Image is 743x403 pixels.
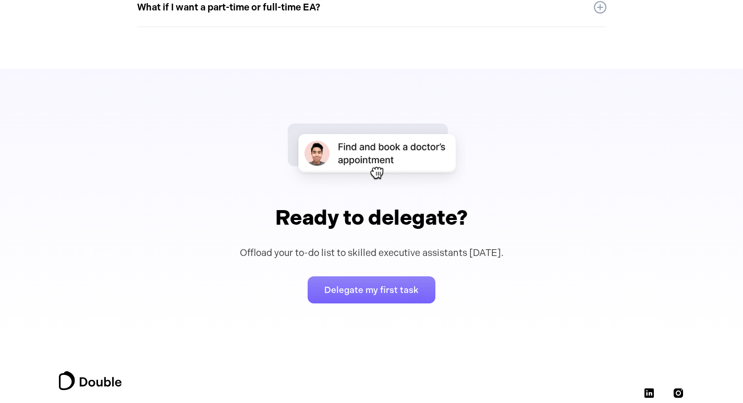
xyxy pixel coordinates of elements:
[672,387,685,399] img: Instagram
[240,246,504,260] p: Offload your to-do list to skilled executive assistants [DATE].
[308,276,435,303] a: Delegate my first task
[137,2,320,13] strong: What if I want a part-time or full-time EA?
[643,387,655,399] img: Linkedin
[59,371,121,403] img: double logo
[275,205,468,229] h1: Ready to delegate?
[278,111,466,189] img: A man's face is shown on a button that says "Find and book a doctor's appointment."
